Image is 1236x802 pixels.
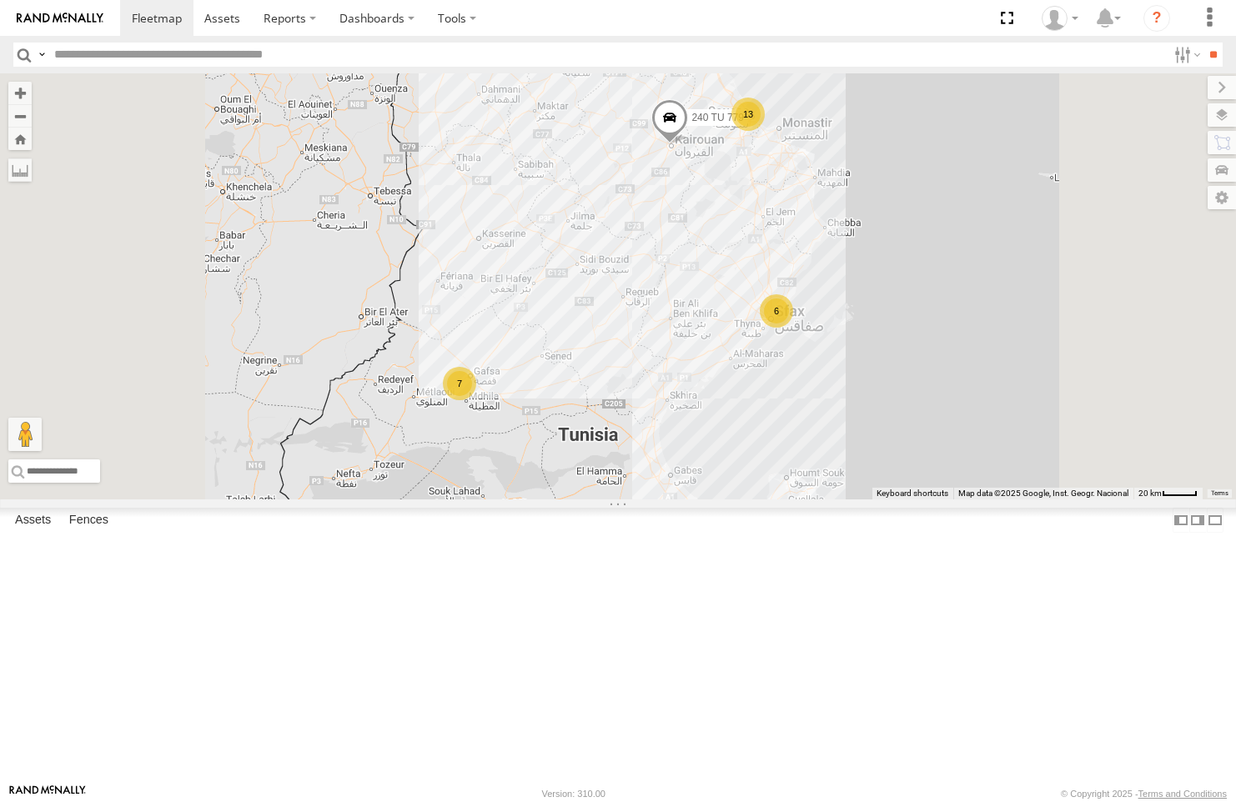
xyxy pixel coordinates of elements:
[1138,489,1162,498] span: 20 km
[17,13,103,24] img: rand-logo.svg
[8,158,32,182] label: Measure
[8,104,32,128] button: Zoom out
[8,418,42,451] button: Drag Pegman onto the map to open Street View
[1189,508,1206,532] label: Dock Summary Table to the Right
[35,43,48,67] label: Search Query
[443,367,476,400] div: 7
[7,509,59,532] label: Assets
[877,488,948,499] button: Keyboard shortcuts
[1036,6,1084,31] div: Nejah Benkhalifa
[61,509,117,532] label: Fences
[691,111,744,123] span: 240 TU 779
[1138,789,1227,799] a: Terms and Conditions
[542,789,605,799] div: Version: 310.00
[1133,488,1203,499] button: Map Scale: 20 km per 39 pixels
[8,82,32,104] button: Zoom in
[1208,186,1236,209] label: Map Settings
[1143,5,1170,32] i: ?
[731,98,765,131] div: 13
[958,489,1128,498] span: Map data ©2025 Google, Inst. Geogr. Nacional
[1168,43,1203,67] label: Search Filter Options
[9,785,86,802] a: Visit our Website
[1061,789,1227,799] div: © Copyright 2025 -
[1211,490,1228,497] a: Terms (opens in new tab)
[1207,508,1223,532] label: Hide Summary Table
[760,294,793,328] div: 6
[8,128,32,150] button: Zoom Home
[1173,508,1189,532] label: Dock Summary Table to the Left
